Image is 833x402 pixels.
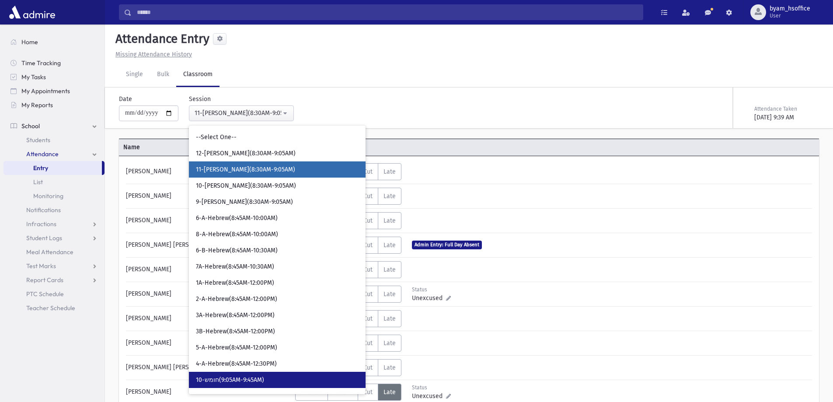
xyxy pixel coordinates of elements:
[122,286,295,303] div: [PERSON_NAME]
[119,143,294,152] span: Name
[196,133,237,142] span: --Select One--
[122,212,295,229] div: [PERSON_NAME]
[132,4,643,20] input: Search
[33,192,63,200] span: Monitoring
[189,105,294,121] button: 11-Davening(8:30AM-9:05AM)
[21,73,46,81] span: My Tasks
[196,198,293,206] span: 9-[PERSON_NAME](8:30AM-9:05AM)
[383,315,396,322] span: Late
[26,220,56,228] span: Infractions
[122,188,295,205] div: [PERSON_NAME]
[196,214,278,223] span: 6-A-Hebrew(8:45AM-10:00AM)
[294,143,469,152] span: Attendance
[196,230,278,239] span: 8-A-Hebrew(8:45AM-10:00AM)
[26,276,63,284] span: Report Cards
[363,192,373,200] span: Cut
[3,56,105,70] a: Time Tracking
[33,178,43,186] span: List
[770,12,810,19] span: User
[383,290,396,298] span: Late
[3,35,105,49] a: Home
[196,311,275,320] span: 3A-Hebrew(8:45AM-12:00PM)
[363,168,373,175] span: Cut
[196,279,274,287] span: 1A-Hebrew(8:45AM-12:00PM)
[26,290,64,298] span: PTC Schedule
[383,339,396,347] span: Late
[196,149,296,158] span: 12-[PERSON_NAME](8:30AM-9:05AM)
[754,105,817,113] div: Attendance Taken
[7,3,57,21] img: AdmirePro
[196,295,277,304] span: 2-A-Hebrew(8:45AM-12:00PM)
[189,94,211,104] label: Session
[3,133,105,147] a: Students
[122,163,295,180] div: [PERSON_NAME]
[196,343,277,352] span: 5-A-Hebrew(8:45AM-12:00PM)
[3,287,105,301] a: PTC Schedule
[21,59,61,67] span: Time Tracking
[33,164,48,172] span: Entry
[196,165,295,174] span: 11-[PERSON_NAME](8:30AM-9:05AM)
[122,261,295,278] div: [PERSON_NAME]
[26,150,59,158] span: Attendance
[3,203,105,217] a: Notifications
[122,335,295,352] div: [PERSON_NAME]
[3,84,105,98] a: My Appointments
[383,388,396,396] span: Late
[112,31,209,46] h5: Attendance Entry
[21,38,38,46] span: Home
[150,63,176,87] a: Bulk
[363,217,373,224] span: Cut
[122,310,295,327] div: [PERSON_NAME]
[26,262,56,270] span: Test Marks
[119,94,132,104] label: Date
[26,206,61,214] span: Notifications
[196,246,278,255] span: 6-B-Hebrew(8:45AM-10:30AM)
[3,245,105,259] a: Meal Attendance
[363,364,373,371] span: Cut
[3,231,105,245] a: Student Logs
[383,168,396,175] span: Late
[3,217,105,231] a: Infractions
[412,294,446,303] span: Unexcused
[412,286,451,294] div: Status
[3,119,105,133] a: School
[363,388,373,396] span: Cut
[176,63,220,87] a: Classroom
[3,70,105,84] a: My Tasks
[196,262,274,271] span: 7A-Hebrew(8:45AM-10:30AM)
[26,136,50,144] span: Students
[363,241,373,249] span: Cut
[383,241,396,249] span: Late
[196,376,264,385] span: 10-חומש(9:05AM-9:45AM)
[770,5,810,12] span: byam_hsoffice
[122,384,295,401] div: [PERSON_NAME]
[26,234,62,242] span: Student Logs
[195,108,281,118] div: 11-[PERSON_NAME](8:30AM-9:05AM)
[3,161,102,175] a: Entry
[196,182,296,190] span: 10-[PERSON_NAME](8:30AM-9:05AM)
[21,122,40,130] span: School
[122,237,295,254] div: [PERSON_NAME] [PERSON_NAME]
[3,98,105,112] a: My Reports
[3,259,105,273] a: Test Marks
[383,364,396,371] span: Late
[3,189,105,203] a: Monitoring
[383,266,396,273] span: Late
[26,304,75,312] span: Teacher Schedule
[26,248,73,256] span: Meal Attendance
[196,327,275,336] span: 3B-Hebrew(8:45AM-12:00PM)
[3,301,105,315] a: Teacher Schedule
[363,266,373,273] span: Cut
[754,113,817,122] div: [DATE] 9:39 AM
[21,87,70,95] span: My Appointments
[112,51,192,58] a: Missing Attendance History
[119,63,150,87] a: Single
[3,147,105,161] a: Attendance
[3,175,105,189] a: List
[21,101,53,109] span: My Reports
[412,241,482,249] span: Admin Entry: Full Day Absent
[122,359,295,376] div: [PERSON_NAME] [PERSON_NAME]
[363,339,373,347] span: Cut
[363,290,373,298] span: Cut
[196,360,277,368] span: 4-A-Hebrew(8:45AM-12:30PM)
